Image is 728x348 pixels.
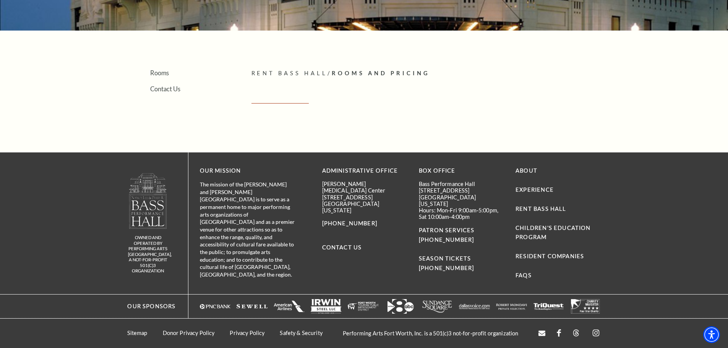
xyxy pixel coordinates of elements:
[419,244,504,273] p: SEASON TICKETS [PHONE_NUMBER]
[419,226,504,245] p: PATRON SERVICES [PHONE_NUMBER]
[570,299,601,314] img: The image is completely blank or white.
[150,85,180,92] a: Contact Us
[459,299,490,314] img: The image features a simple white background with text that appears to be a logo or brand name.
[422,299,453,314] a: Logo of Sundance Square, featuring stylized text in white. - open in a new tab
[516,206,566,212] a: Rent Bass Hall
[200,299,231,314] a: Logo of PNC Bank in white text with a triangular symbol. - open in a new tab - target website may...
[150,69,169,76] a: Rooms
[385,299,416,314] a: Logo featuring the number "8" with an arrow and "abc" in a modern design. - open in a new tab
[274,299,305,314] a: The image is completely blank or white. - open in a new tab
[348,299,379,314] img: The image is completely blank or white.
[516,272,532,278] a: FAQs
[322,244,362,251] a: Contact Us
[419,194,504,207] p: [GEOGRAPHIC_DATA][US_STATE]
[419,166,504,176] p: BOX OFFICE
[516,225,590,241] a: Children's Education Program
[570,299,601,314] a: The image is completely blank or white. - open in a new tab
[230,330,264,336] a: Privacy Policy
[127,330,148,336] a: Sitemap
[128,173,167,229] img: owned and operated by Performing Arts Fort Worth, A NOT-FOR-PROFIT 501(C)3 ORGANIZATION
[572,329,580,337] a: threads.com - open in a new tab
[538,330,545,337] a: Open this option - open in a new tab
[516,186,554,193] a: Experience
[516,167,537,174] a: About
[533,299,564,314] img: The image is completely blank or white.
[557,329,561,337] a: facebook - open in a new tab
[322,181,407,194] p: [PERSON_NAME][MEDICAL_DATA] Center
[419,187,504,194] p: [STREET_ADDRESS]
[200,299,231,314] img: Logo of PNC Bank in white text with a triangular symbol.
[237,299,268,314] img: The image is completely blank or white.
[280,330,322,336] a: Safety & Security
[422,299,453,314] img: Logo of Sundance Square, featuring stylized text in white.
[128,235,168,274] p: owned and operated by Performing Arts [GEOGRAPHIC_DATA], A NOT-FOR-PROFIT 501(C)3 ORGANIZATION
[120,302,175,311] p: Our Sponsors
[237,299,268,314] a: The image is completely blank or white. - open in a new tab
[591,328,601,338] a: instagram - open in a new tab
[311,299,342,314] img: Logo of Irwin Steel LLC, featuring the company name in bold letters with a simple design.
[274,299,305,314] img: The image is completely blank or white.
[163,330,215,336] a: Donor Privacy Policy
[419,181,504,187] p: Bass Performance Hall
[332,70,430,76] span: Rooms And Pricing
[533,299,564,314] a: The image is completely blank or white. - open in a new tab
[200,166,295,176] p: OUR MISSION
[459,299,490,314] a: The image features a simple white background with text that appears to be a logo or brand name. -...
[516,253,584,259] a: Resident Companies
[419,207,504,220] p: Hours: Mon-Fri 9:00am-5:00pm, Sat 10:00am-4:00pm
[251,69,601,78] p: /
[322,194,407,201] p: [STREET_ADDRESS]
[322,219,407,228] p: [PHONE_NUMBER]
[251,70,328,76] span: Rent Bass Hall
[322,201,407,214] p: [GEOGRAPHIC_DATA][US_STATE]
[200,181,295,278] p: The mission of the [PERSON_NAME] and [PERSON_NAME][GEOGRAPHIC_DATA] is to serve as a permanent ho...
[322,166,407,176] p: Administrative Office
[385,299,416,314] img: Logo featuring the number "8" with an arrow and "abc" in a modern design.
[311,299,342,314] a: Logo of Irwin Steel LLC, featuring the company name in bold letters with a simple design. - open ...
[496,299,527,314] a: The image is completely blank or white. - open in a new tab
[496,299,527,314] img: The image is completely blank or white.
[335,330,526,337] p: Performing Arts Fort Worth, Inc. is a 501(c)3 not-for-profit organization
[703,326,720,343] div: Accessibility Menu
